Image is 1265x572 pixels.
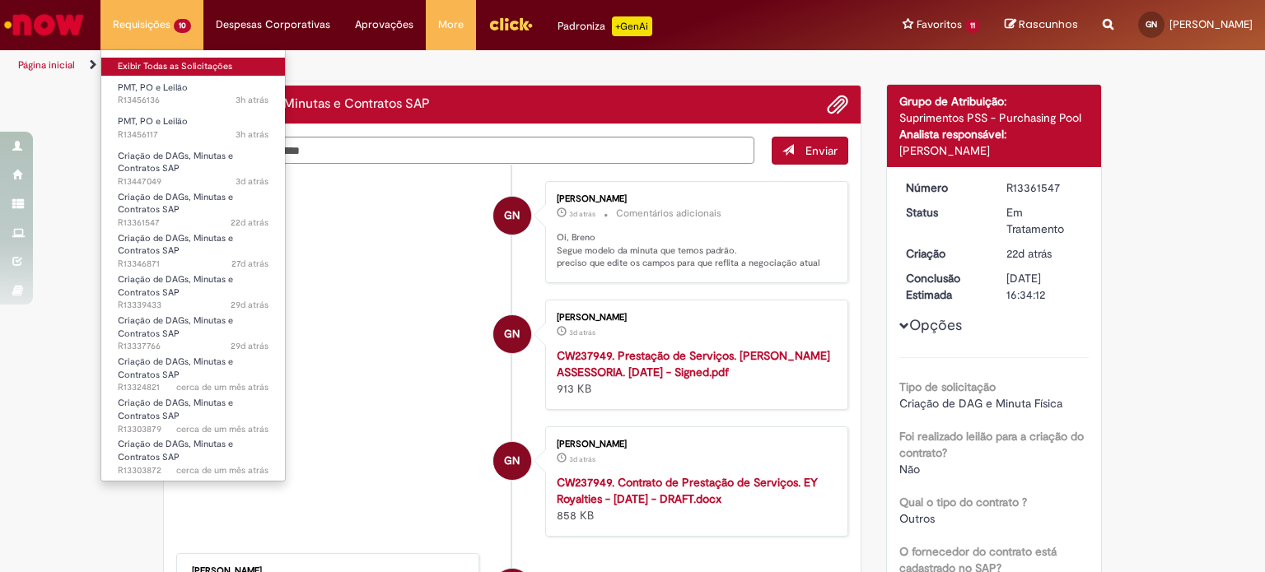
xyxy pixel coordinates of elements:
[616,207,721,221] small: Comentários adicionais
[558,16,652,36] div: Padroniza
[236,94,268,106] span: 3h atrás
[899,109,1090,126] div: Suprimentos PSS - Purchasing Pool
[231,340,268,352] time: 30/07/2025 14:03:21
[176,97,430,112] h2: Criação de DAGs, Minutas e Contratos SAP Histórico de tíquete
[118,464,268,477] span: R13303872
[899,511,935,526] span: Outros
[355,16,413,33] span: Aprovações
[557,194,831,204] div: [PERSON_NAME]
[236,94,268,106] time: 28/08/2025 09:24:22
[557,348,830,379] strong: CW237949. Prestação de Serviços. [PERSON_NAME] ASSESSORIA. [DATE] - Signed.pdf
[488,12,533,36] img: click_logo_yellow_360x200.png
[569,328,595,337] time: 25/08/2025 16:08:22
[899,396,1062,411] span: Criação de DAG e Minuta Física
[772,137,848,165] button: Enviar
[894,204,995,221] dt: Status
[176,381,268,393] time: 25/07/2025 16:21:55
[1019,16,1078,32] span: Rascunhos
[569,209,595,219] time: 25/08/2025 16:09:10
[612,16,652,36] p: +GenAi
[118,356,233,381] span: Criação de DAGs, Minutas e Contratos SAP
[118,81,188,94] span: PMT, PO e Leilão
[1006,246,1052,261] span: 22d atrás
[101,230,285,265] a: Aberto R13346871 : Criação de DAGs, Minutas e Contratos SAP
[2,8,86,41] img: ServiceNow
[118,314,233,340] span: Criação de DAGs, Minutas e Contratos SAP
[1006,246,1052,261] time: 06/08/2025 19:09:47
[118,150,233,175] span: Criação de DAGs, Minutas e Contratos SAP
[1006,179,1083,196] div: R13361547
[174,19,191,33] span: 10
[231,258,268,270] span: 27d atrás
[438,16,464,33] span: More
[231,216,268,229] span: 22d atrás
[118,258,268,271] span: R13346871
[894,179,995,196] dt: Número
[118,438,233,463] span: Criação de DAGs, Minutas e Contratos SAP
[805,143,838,158] span: Enviar
[118,340,268,353] span: R13337766
[231,340,268,352] span: 29d atrás
[569,328,595,337] span: 3d atrás
[118,423,268,436] span: R13303879
[236,175,268,188] time: 26/08/2025 09:39:03
[231,258,268,270] time: 01/08/2025 16:44:28
[1006,204,1083,237] div: Em Tratamento
[101,271,285,306] a: Aberto R13339433 : Criação de DAGs, Minutas e Contratos SAP
[118,115,188,128] span: PMT, PO e Leilão
[101,353,285,388] a: Aberto R13324821 : Criação de DAGs, Minutas e Contratos SAP
[118,273,233,299] span: Criação de DAGs, Minutas e Contratos SAP
[1006,245,1083,262] div: 06/08/2025 19:09:47
[113,16,170,33] span: Requisições
[557,475,818,506] a: CW237949. Contrato de Prestação de Serviços. EY Royalties - [DATE] - DRAFT.docx
[118,128,268,142] span: R13456117
[569,209,595,219] span: 3d atrás
[101,435,285,471] a: Aberto R13303872 : Criação de DAGs, Minutas e Contratos SAP
[493,315,531,353] div: Giovanna Ferreira Nicolini
[118,381,268,394] span: R13324821
[118,175,268,188] span: R13447049
[101,147,285,183] a: Aberto R13447049 : Criação de DAGs, Minutas e Contratos SAP
[569,454,595,464] span: 3d atrás
[118,299,268,312] span: R13339433
[569,454,595,464] time: 25/08/2025 16:08:21
[118,191,233,216] span: Criação de DAGs, Minutas e Contratos SAP
[118,232,233,258] span: Criação de DAGs, Minutas e Contratos SAP
[176,137,754,165] textarea: Digite sua mensagem aqui...
[12,50,831,81] ul: Trilhas de página
[216,16,330,33] span: Despesas Corporativas
[894,245,995,262] dt: Criação
[236,128,268,141] span: 3h atrás
[231,299,268,311] span: 29d atrás
[176,464,268,477] span: cerca de um mês atrás
[965,19,980,33] span: 11
[101,113,285,143] a: Aberto R13456117 : PMT, PO e Leilão
[100,49,286,481] ul: Requisições
[176,464,268,477] time: 17/07/2025 19:35:45
[827,94,848,115] button: Adicionar anexos
[557,439,831,449] div: [PERSON_NAME]
[557,231,831,270] p: Oi, Breno Segue modelo da minuta que temos padrão. preciso que edite os campos para que reflita a...
[101,312,285,347] a: Aberto R13337766 : Criação de DAGs, Minutas e Contratos SAP
[899,429,1084,460] b: Foi realizado leilão para a criação do contrato?
[231,299,268,311] time: 30/07/2025 19:28:44
[1006,270,1083,303] div: [DATE] 16:34:12
[176,381,268,393] span: cerca de um mês atrás
[1169,17,1253,31] span: [PERSON_NAME]
[557,474,831,523] div: 858 KB
[18,58,75,72] a: Página inicial
[101,394,285,430] a: Aberto R13303879 : Criação de DAGs, Minutas e Contratos SAP
[917,16,962,33] span: Favoritos
[504,441,520,481] span: GN
[118,397,233,422] span: Criação de DAGs, Minutas e Contratos SAP
[236,175,268,188] span: 3d atrás
[231,216,268,229] time: 06/08/2025 19:09:48
[899,379,996,394] b: Tipo de solicitação
[504,196,520,235] span: GN
[236,128,268,141] time: 28/08/2025 09:22:11
[101,79,285,109] a: Aberto R13456136 : PMT, PO e Leilão
[894,270,995,303] dt: Conclusão Estimada
[493,442,531,480] div: Giovanna Ferreira Nicolini
[176,423,268,435] span: cerca de um mês atrás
